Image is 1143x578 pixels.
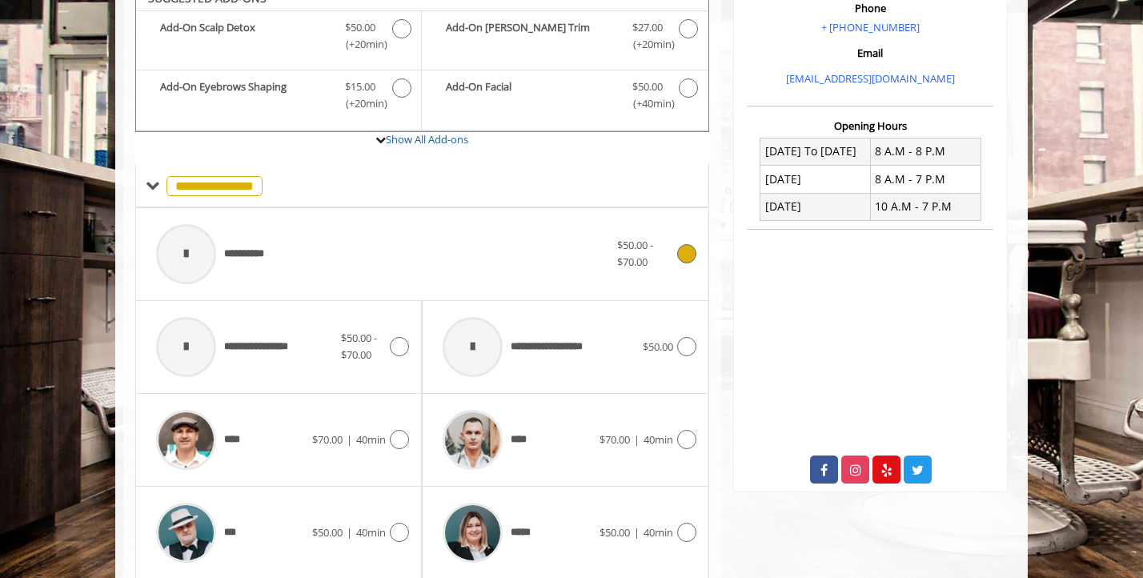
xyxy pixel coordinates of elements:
[430,78,700,116] label: Add-On Facial
[347,525,352,540] span: |
[446,19,616,53] b: Add-On [PERSON_NAME] Trim
[312,432,343,447] span: $70.00
[617,238,653,269] span: $50.00 - $70.00
[345,78,375,95] span: $15.00
[632,19,663,36] span: $27.00
[347,432,352,447] span: |
[144,78,413,116] label: Add-On Eyebrows Shaping
[632,78,663,95] span: $50.00
[600,525,630,540] span: $50.00
[345,19,375,36] span: $50.00
[786,71,955,86] a: [EMAIL_ADDRESS][DOMAIN_NAME]
[356,432,386,447] span: 40min
[634,525,640,540] span: |
[160,19,329,53] b: Add-On Scalp Detox
[386,132,468,147] a: Show All Add-ons
[643,339,673,354] span: $50.00
[312,525,343,540] span: $50.00
[634,432,640,447] span: |
[337,95,384,112] span: (+20min )
[644,525,673,540] span: 40min
[337,36,384,53] span: (+20min )
[600,432,630,447] span: $70.00
[870,193,981,220] td: 10 A.M - 7 P.M
[748,120,993,131] h3: Opening Hours
[341,331,377,362] span: $50.00 - $70.00
[752,47,989,58] h3: Email
[160,78,329,112] b: Add-On Eyebrows Shaping
[760,166,871,193] td: [DATE]
[144,19,413,57] label: Add-On Scalp Detox
[356,525,386,540] span: 40min
[760,138,871,165] td: [DATE] To [DATE]
[870,138,981,165] td: 8 A.M - 8 P.M
[821,20,920,34] a: + [PHONE_NUMBER]
[870,166,981,193] td: 8 A.M - 7 P.M
[760,193,871,220] td: [DATE]
[624,95,671,112] span: (+40min )
[430,19,700,57] label: Add-On Beard Trim
[624,36,671,53] span: (+20min )
[644,432,673,447] span: 40min
[446,78,616,112] b: Add-On Facial
[752,2,989,14] h3: Phone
